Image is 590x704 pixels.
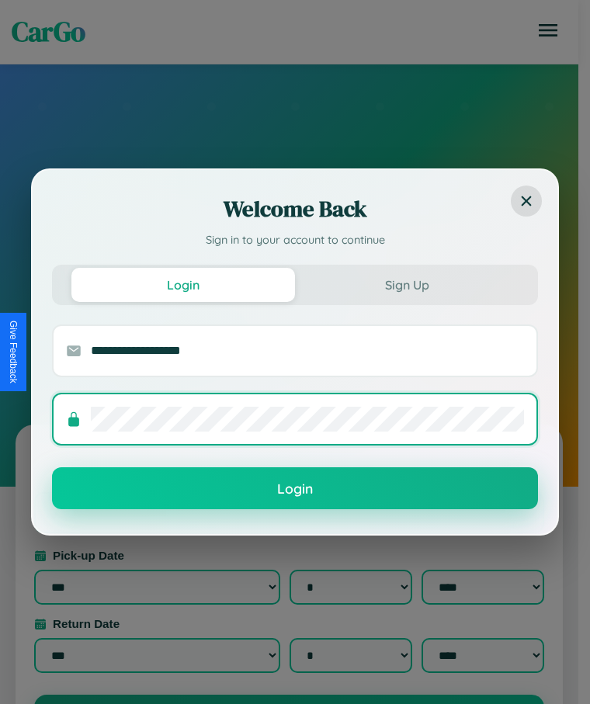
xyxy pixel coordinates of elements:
button: Login [52,467,538,509]
p: Sign in to your account to continue [52,232,538,249]
button: Sign Up [295,268,519,302]
button: Login [71,268,295,302]
div: Give Feedback [8,321,19,383]
h2: Welcome Back [52,193,538,224]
